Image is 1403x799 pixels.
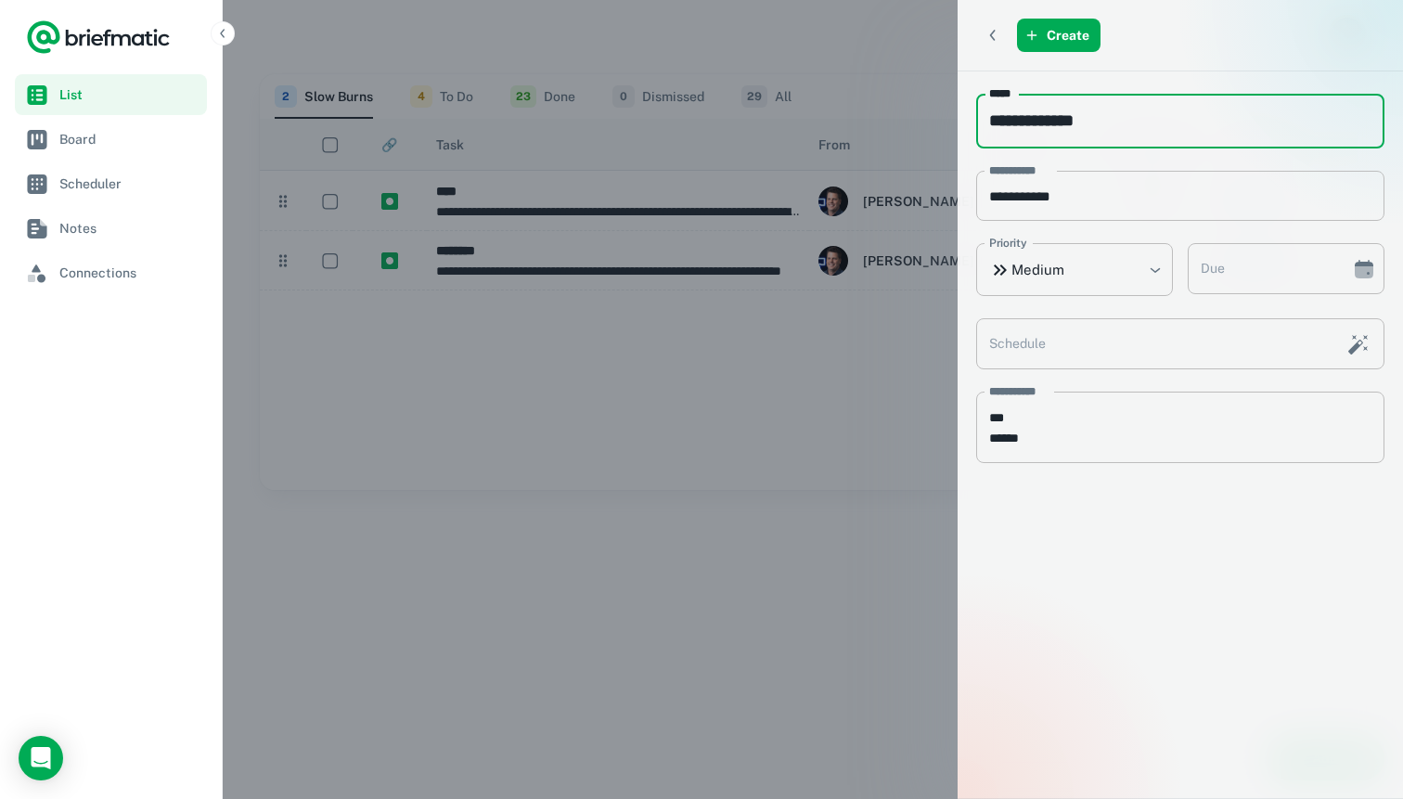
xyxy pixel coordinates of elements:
[19,736,63,780] div: Load Chat
[989,235,1027,251] label: Priority
[59,129,200,149] span: Board
[15,74,207,115] a: List
[15,208,207,249] a: Notes
[15,119,207,160] a: Board
[15,163,207,204] a: Scheduler
[1343,329,1374,360] button: Schedule this task with AI
[15,252,207,293] a: Connections
[59,174,200,194] span: Scheduler
[1017,19,1101,52] button: Create
[59,218,200,238] span: Notes
[976,243,1173,296] div: Medium
[976,19,1010,52] button: Back
[1345,251,1383,288] button: Choose date
[26,19,171,56] a: Logo
[59,84,200,105] span: List
[958,71,1403,798] div: scrollable content
[59,263,200,283] span: Connections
